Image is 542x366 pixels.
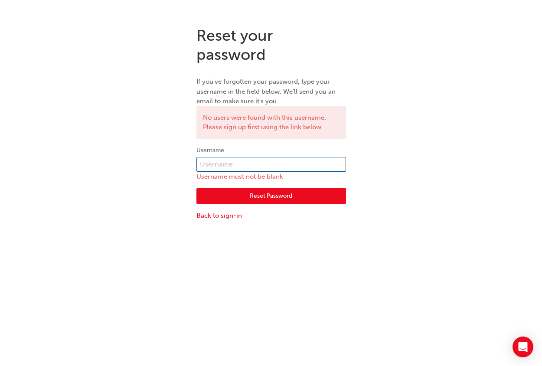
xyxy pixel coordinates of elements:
[196,106,346,139] div: No users were found with this username. Please sign up first using the link below.
[196,211,346,221] a: Back to sign-in
[513,337,533,357] div: Open Intercom Messenger
[196,188,346,204] button: Reset Password
[196,172,346,182] p: Username must not be blank
[196,145,346,156] label: Username
[196,77,346,106] p: If you've forgotten your password, type your username in the field below. We'll send you an email...
[196,157,346,172] input: Username
[196,26,346,64] h1: Reset your password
